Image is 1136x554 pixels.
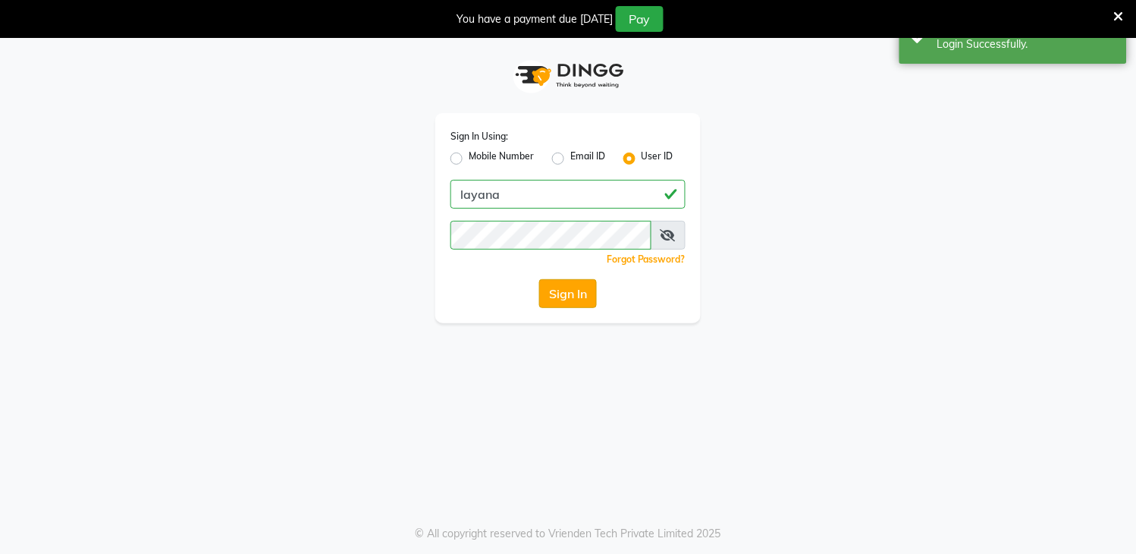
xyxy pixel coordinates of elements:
div: You have a payment due [DATE] [457,11,613,27]
button: Sign In [539,279,597,308]
label: Mobile Number [469,150,534,168]
label: Sign In Using: [450,130,508,143]
label: Email ID [570,150,605,168]
a: Forgot Password? [607,253,686,265]
input: Username [450,180,686,209]
button: Pay [616,6,664,32]
img: logo1.svg [507,53,629,98]
label: User ID [642,150,673,168]
input: Username [450,221,651,250]
div: Login Successfully. [937,36,1116,52]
